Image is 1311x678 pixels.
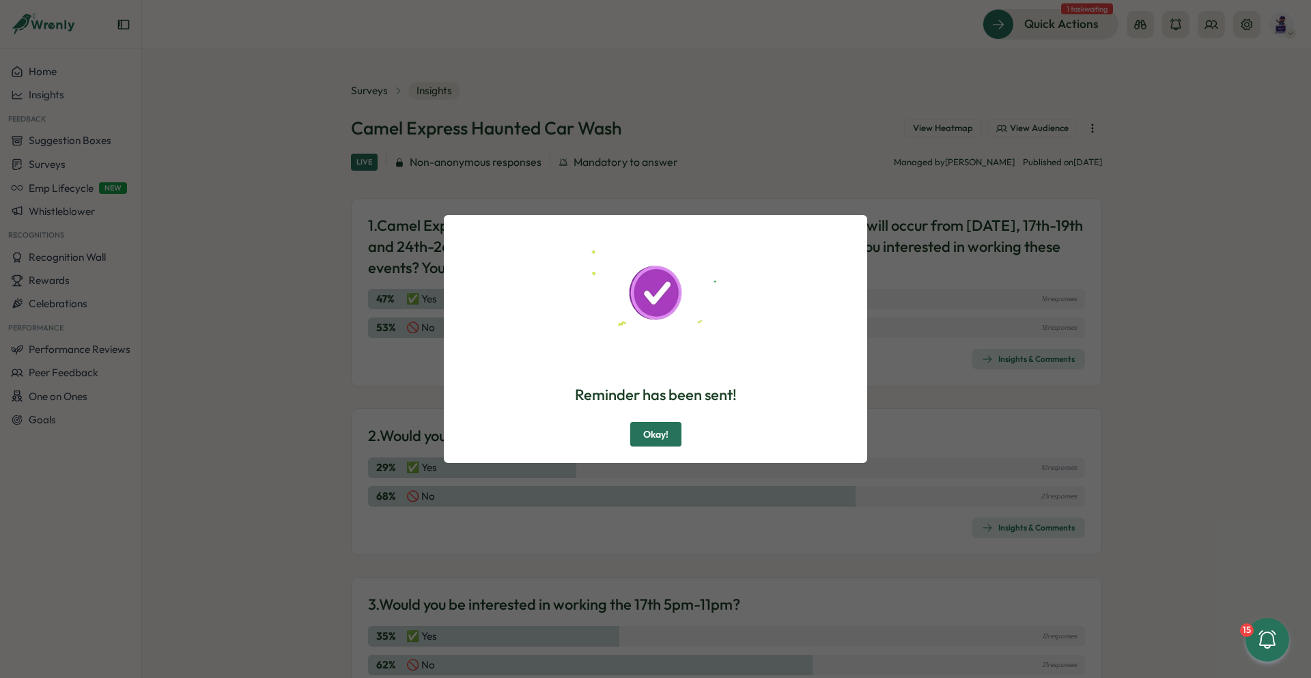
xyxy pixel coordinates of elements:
img: Success [587,231,724,368]
button: Okay! [630,422,681,447]
span: Okay! [643,423,668,446]
div: 15 [1240,623,1254,637]
p: Reminder has been sent! [575,384,737,406]
button: 15 [1245,618,1289,662]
